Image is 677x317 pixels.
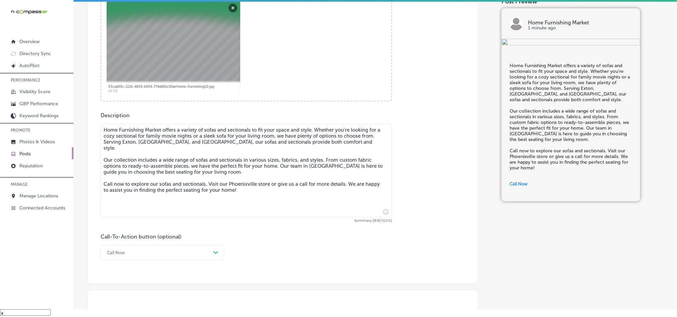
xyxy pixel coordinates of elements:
[107,250,125,255] div: Call Now
[19,139,55,145] p: Photos & Videos
[528,20,632,25] p: Home Furnishing Market
[19,51,51,56] p: Directory Sync
[19,63,39,68] p: AutoPilot
[19,113,58,119] p: Keyword Rankings
[19,39,39,44] p: Overview
[19,151,31,157] p: Posts
[510,63,632,171] h5: Home Furnishing Market offers a variety of sofas and sectionals to fit your space and style. Whet...
[528,25,632,31] p: 1 minute ago
[19,163,43,169] p: Reputation
[19,89,50,95] p: Visibility Score
[101,112,130,119] label: Description
[19,205,65,211] p: Connected Accounts
[510,17,523,30] img: logo
[101,233,181,240] label: Call-To-Action button (optional)
[19,193,58,199] p: Manage Locations
[510,181,528,186] span: Call Now
[380,208,389,216] span: Insert emoji
[11,9,47,15] img: 660ab0bf-5cc7-4cb8-ba1c-48b5ae0f18e60NCTV_CLogo_TV_Black_-500x88.png
[19,101,58,107] p: GBP Performance
[101,219,392,223] span: Summary (818/1500)
[101,124,392,217] textarea: Home Furnishing Market offers a variety of sofas and sectionals to fit your space and style. Whet...
[502,39,640,47] img: 433a091b-cc67-4bd8-aa53-f73592ced433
